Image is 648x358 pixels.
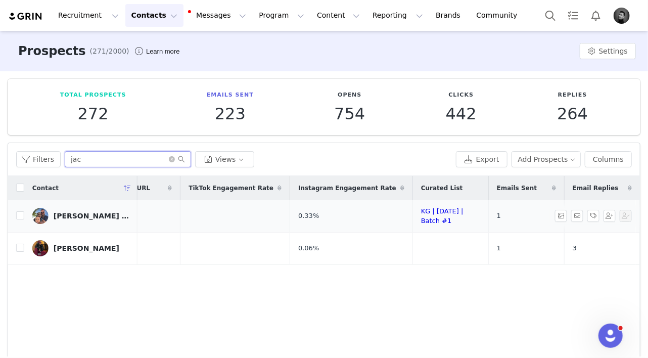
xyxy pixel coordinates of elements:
[539,4,562,27] button: Search
[421,207,464,225] a: KG | [DATE] | Batch #1
[334,91,365,100] p: Opens
[497,243,501,253] span: 1
[366,4,429,27] button: Reporting
[446,105,477,123] p: 442
[471,4,528,27] a: Community
[189,184,273,193] span: TikTok Engagement Rate
[512,151,581,167] button: Add Prospects
[169,156,175,162] i: icon: close-circle
[298,243,319,253] span: 0.06%
[497,184,537,193] span: Emails Sent
[614,8,630,24] img: 1998fe3d-db6b-48df-94db-97c3eafea673.jpg
[144,47,181,57] div: Tooltip anchor
[32,208,129,224] a: [PERSON_NAME] + [PERSON_NAME]
[60,105,126,123] p: 272
[608,8,640,24] button: Profile
[557,91,588,100] p: Replies
[32,208,49,224] img: 220a2a06-ed01-431f-a7a0-84901ba9f151--s.jpg
[18,42,86,60] h3: Prospects
[585,151,632,167] button: Columns
[32,240,49,256] img: 125eda04-234e-4a11-aa59-15e14b16310c.jpg
[32,240,129,256] a: [PERSON_NAME]
[65,151,191,167] input: Search...
[32,184,59,193] span: Contact
[585,4,607,27] button: Notifications
[446,91,477,100] p: Clicks
[421,184,463,193] span: Curated List
[430,4,470,27] a: Brands
[497,211,501,221] span: 1
[598,324,623,348] iframe: Intercom live chat
[54,244,119,252] div: [PERSON_NAME]
[334,105,365,123] p: 754
[456,151,507,167] button: Export
[52,4,125,27] button: Recruitment
[562,4,584,27] a: Tasks
[557,105,588,123] p: 264
[8,12,43,21] img: grin logo
[311,4,366,27] button: Content
[60,91,126,100] p: Total Prospects
[125,4,183,27] button: Contacts
[178,156,185,163] i: icon: search
[298,184,396,193] span: Instagram Engagement Rate
[207,105,254,123] p: 223
[54,212,129,220] div: [PERSON_NAME] + [PERSON_NAME]
[298,211,319,221] span: 0.33%
[580,43,636,59] button: Settings
[253,4,310,27] button: Program
[573,184,619,193] span: Email Replies
[90,46,129,57] span: (271/2000)
[571,210,587,222] span: Send Email
[207,91,254,100] p: Emails Sent
[16,151,61,167] button: Filters
[195,151,254,167] button: Views
[184,4,252,27] button: Messages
